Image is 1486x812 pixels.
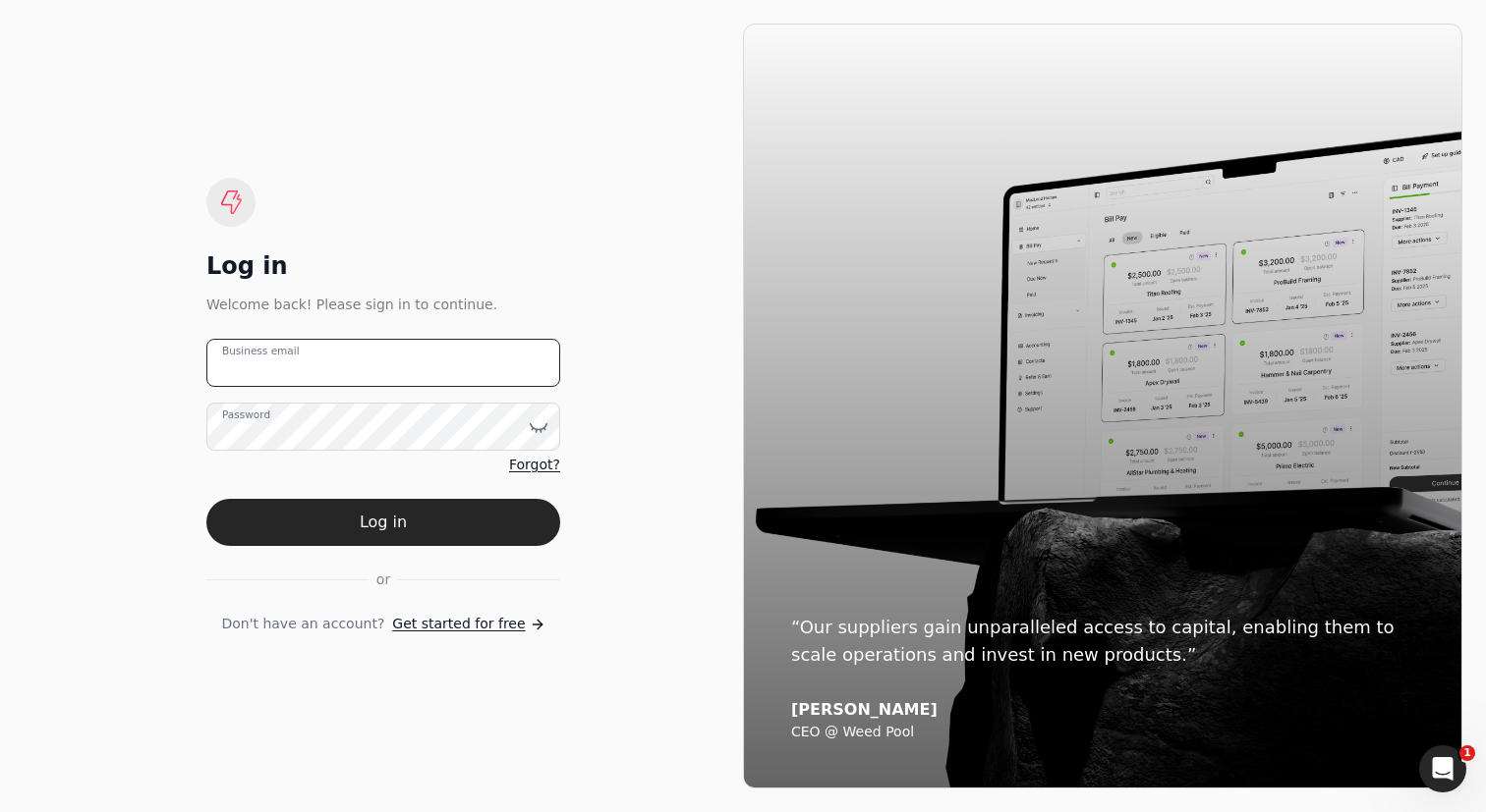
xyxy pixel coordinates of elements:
span: Don't have an account? [221,614,384,634]
div: CEO @ Weed Pool [791,724,1414,741]
iframe: Intercom live chat [1419,745,1466,792]
div: “Our suppliers gain unparalleled access to capital, enabling them to scale operations and invest ... [791,614,1414,669]
button: Log in [206,499,560,546]
div: [PERSON_NAME] [791,700,1414,720]
span: 1 [1459,745,1475,761]
span: Get started for free [392,614,525,634]
a: Forgot? [509,455,560,475]
a: Get started for free [392,614,544,634]
label: Password [222,407,270,423]
div: Log in [206,250,560,282]
span: or [376,569,390,590]
div: Welcome back! Please sign in to continue. [206,294,560,315]
label: Business email [222,344,300,359]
